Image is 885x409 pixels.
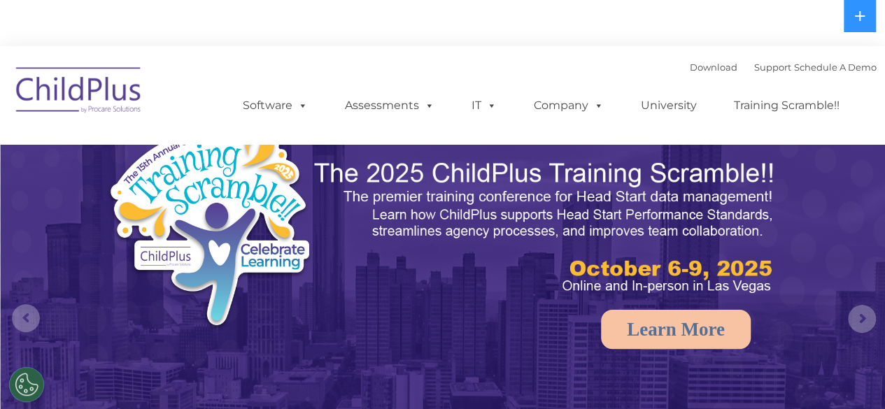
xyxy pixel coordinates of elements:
[9,57,149,127] img: ChildPlus by Procare Solutions
[229,92,322,120] a: Software
[754,62,791,73] a: Support
[458,92,511,120] a: IT
[194,150,254,160] span: Phone number
[690,62,737,73] a: Download
[794,62,877,73] a: Schedule A Demo
[720,92,854,120] a: Training Scramble!!
[627,92,711,120] a: University
[520,92,618,120] a: Company
[331,92,448,120] a: Assessments
[690,62,877,73] font: |
[601,310,751,349] a: Learn More
[9,367,44,402] button: Cookies Settings
[194,92,237,103] span: Last name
